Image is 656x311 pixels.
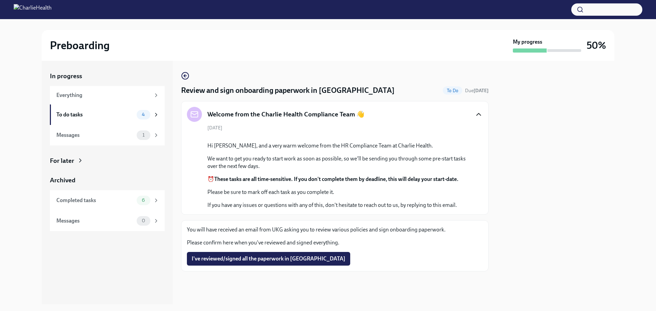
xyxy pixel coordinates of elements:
h4: Review and sign onboarding paperwork in [GEOGRAPHIC_DATA] [181,85,395,96]
div: Everything [56,91,150,99]
strong: [DATE] [474,88,489,94]
span: [DATE] [207,125,222,131]
span: 1 [138,132,149,138]
p: You will have received an email from UKG asking you to review various policies and sign onboardin... [187,226,483,234]
span: I've reviewed/signed all the paperwork in [GEOGRAPHIC_DATA] [192,255,345,262]
h5: Welcome from the Charlie Health Compliance Team 👋 [207,110,365,119]
h2: Preboarding [50,39,110,52]
a: Messages0 [50,211,165,231]
p: If you have any issues or questions with any of this, don't hesitate to reach out to us, by reply... [207,201,472,209]
a: For later [50,156,165,165]
p: Please be sure to mark off each task as you complete it. [207,188,472,196]
div: Completed tasks [56,197,134,204]
p: Please confirm here when you've reviewed and signed everything. [187,239,483,246]
a: Everything [50,86,165,104]
button: I've reviewed/signed all the paperwork in [GEOGRAPHIC_DATA] [187,252,350,266]
span: Due [465,88,489,94]
span: October 17th, 2025 10:00 [465,87,489,94]
a: Archived [50,176,165,185]
a: To do tasks4 [50,104,165,125]
span: 6 [138,198,149,203]
a: Messages1 [50,125,165,145]
strong: These tasks are all time-sensitive. If you don't complete them by deadline, this will delay your ... [214,176,459,182]
div: To do tasks [56,111,134,118]
span: To Do [443,88,462,93]
a: In progress [50,72,165,81]
div: Messages [56,217,134,225]
div: Messages [56,131,134,139]
span: 0 [138,218,149,223]
a: Completed tasks6 [50,190,165,211]
p: ⏰ [207,175,472,183]
h3: 50% [587,39,606,52]
strong: My progress [513,38,542,46]
span: 4 [138,112,149,117]
p: Hi [PERSON_NAME], and a very warm welcome from the HR Compliance Team at Charlie Health. [207,142,472,150]
p: We want to get you ready to start work as soon as possible, so we'll be sending you through some ... [207,155,472,170]
div: For later [50,156,74,165]
img: CharlieHealth [14,4,52,15]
